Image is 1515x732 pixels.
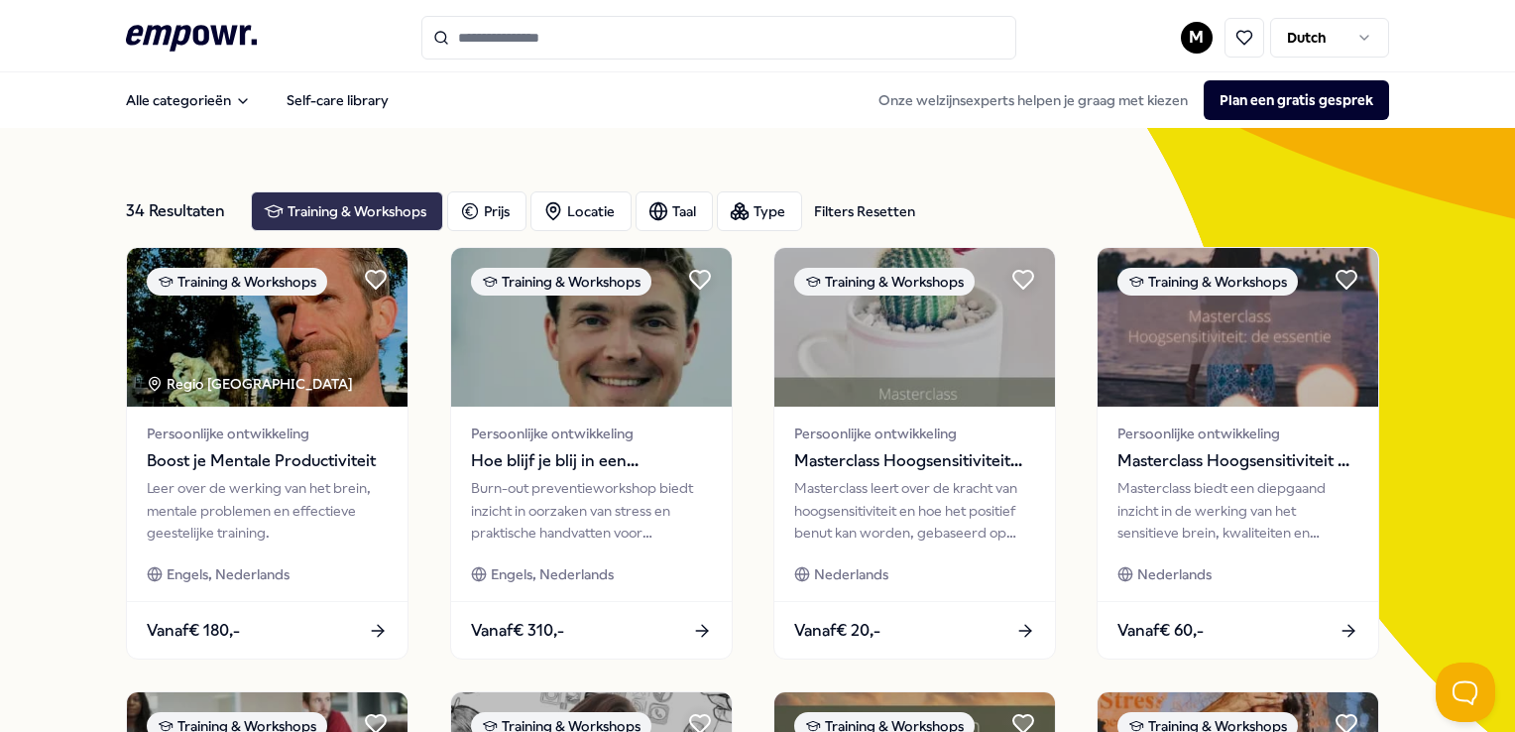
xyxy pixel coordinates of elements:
[774,248,1055,407] img: package image
[471,448,712,474] span: Hoe blijf je blij in een prestatiemaatschappij (workshop)
[450,247,733,660] a: package imageTraining & WorkshopsPersoonlijke ontwikkelingHoe blijf je blij in een prestatiemaats...
[447,191,526,231] button: Prijs
[147,373,356,395] div: Regio [GEOGRAPHIC_DATA]
[491,563,614,585] span: Engels, Nederlands
[636,191,713,231] button: Taal
[421,16,1016,60] input: Search for products, categories or subcategories
[1117,268,1298,296] div: Training & Workshops
[814,200,915,222] div: Filters Resetten
[147,268,327,296] div: Training & Workshops
[863,80,1389,120] div: Onze welzijnsexperts helpen je graag met kiezen
[1098,248,1378,407] img: package image
[1097,247,1379,660] a: package imageTraining & WorkshopsPersoonlijke ontwikkelingMasterclass Hoogsensitiviteit de essent...
[814,563,888,585] span: Nederlands
[147,618,240,644] span: Vanaf € 180,-
[794,448,1035,474] span: Masterclass Hoogsensitiviteit een inleiding
[530,191,632,231] button: Locatie
[794,618,880,644] span: Vanaf € 20,-
[110,80,405,120] nav: Main
[1137,563,1212,585] span: Nederlands
[773,247,1056,660] a: package imageTraining & WorkshopsPersoonlijke ontwikkelingMasterclass Hoogsensitiviteit een inlei...
[1117,618,1204,644] span: Vanaf € 60,-
[127,248,408,407] img: package image
[717,191,802,231] button: Type
[451,248,732,407] img: package image
[147,477,388,544] div: Leer over de werking van het brein, mentale problemen en effectieve geestelijke training.
[126,247,408,660] a: package imageTraining & WorkshopsRegio [GEOGRAPHIC_DATA] Persoonlijke ontwikkelingBoost je Mental...
[794,268,975,296] div: Training & Workshops
[147,448,388,474] span: Boost je Mentale Productiviteit
[1436,663,1495,722] iframe: Help Scout Beacon - Open
[147,423,388,444] span: Persoonlijke ontwikkeling
[126,191,235,231] div: 34 Resultaten
[794,477,1035,544] div: Masterclass leert over de kracht van hoogsensitiviteit en hoe het positief benut kan worden, geba...
[1117,477,1358,544] div: Masterclass biedt een diepgaand inzicht in de werking van het sensitieve brein, kwaliteiten en va...
[110,80,267,120] button: Alle categorieën
[794,423,1035,444] span: Persoonlijke ontwikkeling
[167,563,290,585] span: Engels, Nederlands
[471,618,564,644] span: Vanaf € 310,-
[271,80,405,120] a: Self-care library
[1204,80,1389,120] button: Plan een gratis gesprek
[251,191,443,231] button: Training & Workshops
[1117,448,1358,474] span: Masterclass Hoogsensitiviteit de essentie
[1181,22,1213,54] button: M
[471,268,651,296] div: Training & Workshops
[471,423,712,444] span: Persoonlijke ontwikkeling
[471,477,712,544] div: Burn-out preventieworkshop biedt inzicht in oorzaken van stress en praktische handvatten voor ene...
[1117,423,1358,444] span: Persoonlijke ontwikkeling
